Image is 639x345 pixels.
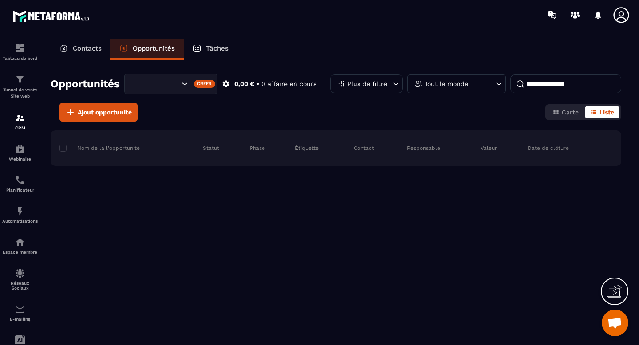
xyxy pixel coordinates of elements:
[407,145,440,152] p: Responsable
[203,145,219,152] p: Statut
[15,113,25,123] img: formation
[12,8,92,24] img: logo
[15,175,25,185] img: scheduler
[250,145,265,152] p: Phase
[15,144,25,154] img: automations
[184,39,237,60] a: Tâches
[2,219,38,223] p: Automatisations
[59,145,140,152] p: Nom de la l'opportunité
[2,56,38,61] p: Tableau de bord
[51,75,120,93] h2: Opportunités
[133,44,175,52] p: Opportunités
[15,206,25,216] img: automations
[15,268,25,278] img: social-network
[2,281,38,290] p: Réseaux Sociaux
[15,43,25,54] img: formation
[2,250,38,255] p: Espace membre
[206,44,229,52] p: Tâches
[132,79,179,89] input: Search for option
[110,39,184,60] a: Opportunités
[562,109,579,116] span: Carte
[59,103,138,122] button: Ajout opportunité
[2,125,38,130] p: CRM
[51,39,110,60] a: Contacts
[73,44,102,52] p: Contacts
[2,317,38,321] p: E-mailing
[295,145,319,152] p: Étiquette
[15,74,25,85] img: formation
[15,304,25,314] img: email
[354,145,374,152] p: Contact
[600,109,614,116] span: Liste
[347,81,387,87] p: Plus de filtre
[528,145,569,152] p: Date de clôture
[2,137,38,168] a: automationsautomationsWebinaire
[2,67,38,106] a: formationformationTunnel de vente Site web
[2,106,38,137] a: formationformationCRM
[2,199,38,230] a: automationsautomationsAutomatisations
[2,230,38,261] a: automationsautomationsEspace membre
[2,168,38,199] a: schedulerschedulerPlanificateur
[585,106,619,118] button: Liste
[234,80,254,88] p: 0,00 €
[2,261,38,297] a: social-networksocial-networkRéseaux Sociaux
[2,87,38,99] p: Tunnel de vente Site web
[2,36,38,67] a: formationformationTableau de bord
[547,106,584,118] button: Carte
[15,237,25,247] img: automations
[78,108,132,117] span: Ajout opportunité
[425,81,468,87] p: Tout le monde
[2,188,38,192] p: Planificateur
[2,297,38,328] a: emailemailE-mailing
[261,80,316,88] p: 0 affaire en cours
[194,80,216,88] div: Créer
[2,157,38,161] p: Webinaire
[256,80,259,88] p: •
[124,74,217,94] div: Search for option
[602,310,628,336] div: Ouvrir le chat
[481,145,497,152] p: Valeur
